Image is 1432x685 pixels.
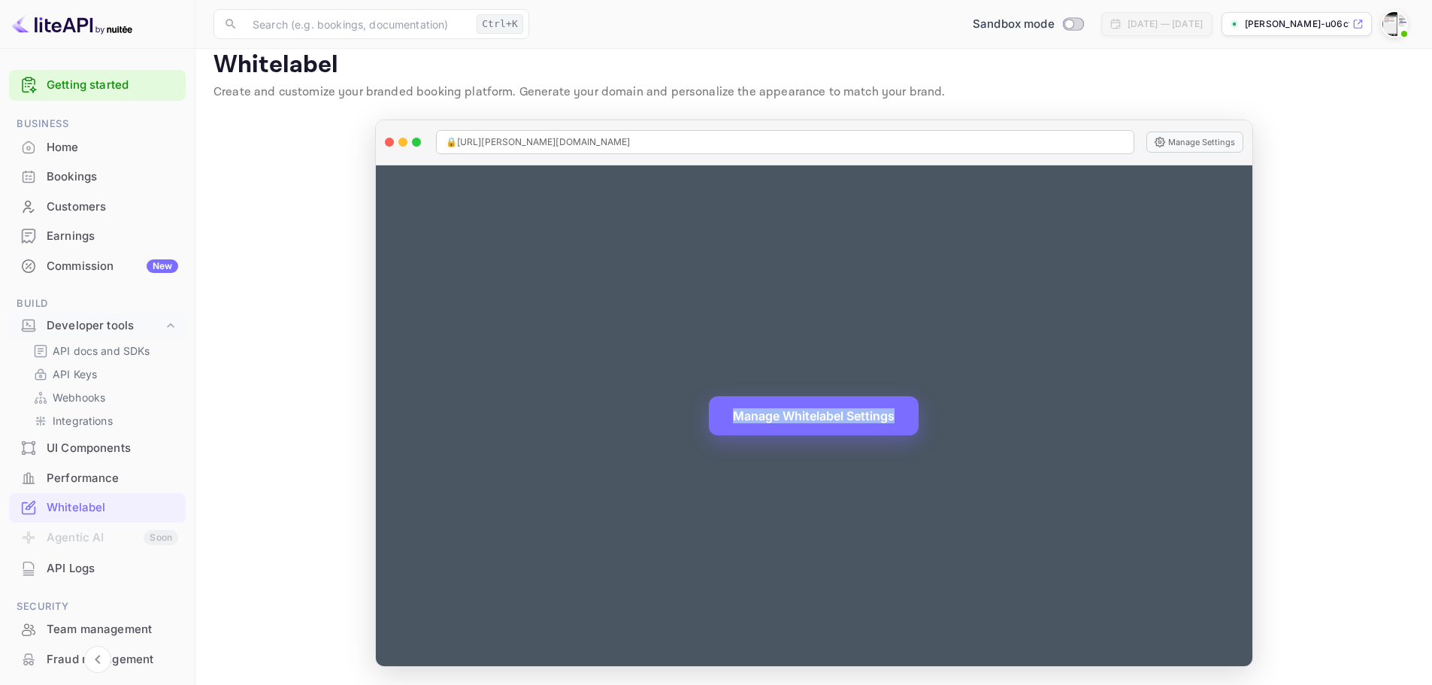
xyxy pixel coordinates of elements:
[33,343,174,359] a: API docs and SDKs
[33,366,174,382] a: API Keys
[9,162,186,190] a: Bookings
[53,366,97,382] p: API Keys
[47,560,178,577] div: API Logs
[47,651,178,668] div: Fraud management
[9,554,186,583] div: API Logs
[84,646,111,673] button: Collapse navigation
[9,133,186,162] div: Home
[9,464,186,492] a: Performance
[1128,17,1203,31] div: [DATE] — [DATE]
[9,599,186,615] span: Security
[9,434,186,463] div: UI Components
[9,464,186,493] div: Performance
[47,168,178,186] div: Bookings
[9,133,186,161] a: Home
[33,413,174,429] a: Integrations
[244,9,471,39] input: Search (e.g. bookings, documentation)
[967,16,1089,33] div: Switch to Production mode
[1146,132,1243,153] button: Manage Settings
[27,340,180,362] div: API docs and SDKs
[9,162,186,192] div: Bookings
[9,222,186,251] div: Earnings
[47,621,178,638] div: Team management
[973,16,1055,33] span: Sandbox mode
[47,440,178,457] div: UI Components
[477,14,523,34] div: Ctrl+K
[446,135,631,149] span: 🔒 [URL][PERSON_NAME][DOMAIN_NAME]
[9,493,186,521] a: Whitelabel
[1245,17,1349,31] p: [PERSON_NAME]-u06ct.[PERSON_NAME]...
[53,389,105,405] p: Webhooks
[47,258,178,275] div: Commission
[27,386,180,408] div: Webhooks
[9,222,186,250] a: Earnings
[33,389,174,405] a: Webhooks
[9,296,186,312] span: Build
[47,199,178,216] div: Customers
[9,645,186,673] a: Fraud management
[47,470,178,487] div: Performance
[9,645,186,674] div: Fraud management
[709,396,919,435] button: Manage Whitelabel Settings
[53,343,150,359] p: API docs and SDKs
[27,410,180,432] div: Integrations
[213,50,1414,80] p: Whitelabel
[9,252,186,280] a: CommissionNew
[9,434,186,462] a: UI Components
[1382,12,1406,36] img: Steve Ryan
[47,139,178,156] div: Home
[9,554,186,582] a: API Logs
[9,192,186,222] div: Customers
[213,83,1414,102] p: Create and customize your branded booking platform. Generate your domain and personalize the appe...
[47,77,178,94] a: Getting started
[47,499,178,517] div: Whitelabel
[9,615,186,643] a: Team management
[147,259,178,273] div: New
[9,116,186,132] span: Business
[47,317,163,335] div: Developer tools
[9,493,186,523] div: Whitelabel
[9,615,186,644] div: Team management
[9,313,186,339] div: Developer tools
[9,252,186,281] div: CommissionNew
[47,228,178,245] div: Earnings
[9,192,186,220] a: Customers
[27,363,180,385] div: API Keys
[12,12,132,36] img: LiteAPI logo
[9,70,186,101] div: Getting started
[53,413,113,429] p: Integrations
